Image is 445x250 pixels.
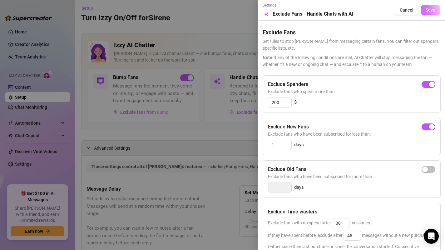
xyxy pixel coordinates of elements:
span: Exclude fans who have been subscribed for less than: [268,131,435,137]
span: Note: [263,55,274,60]
span: Cancel [400,7,413,12]
h5: Exclude Fans - Handle Chats with AI [273,10,354,18]
button: Cancel [395,5,418,15]
h5: Exclude Fans [263,28,440,37]
span: days [294,141,304,149]
span: days [294,184,304,191]
span: If they have spent before, exclude after messages without a new purchase. [268,233,430,238]
span: Set rules to stop [PERSON_NAME] from messaging certain fans. You can filter out spenders, specifi... [263,38,440,52]
span: If any of the following conditions are met, AI Chatter will stop messaging the fan — whether it's... [263,54,440,68]
h5: Exclude Time wasters [268,208,317,216]
h5: Exclude Old Fans [268,166,306,173]
div: Open Intercom Messenger [424,229,439,244]
span: Exclude fans with no spend after messages. [268,220,371,225]
span: Save [426,7,435,12]
span: Settings [263,2,354,8]
button: Save [421,5,440,15]
span: $ [294,99,297,106]
h5: Exclude New Fans [268,123,309,131]
span: Exclude fans who spent more than: [268,88,435,95]
span: Exclude fans who have been subscribed for more than: [268,173,435,180]
h5: Exclude Spenders [268,81,308,88]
